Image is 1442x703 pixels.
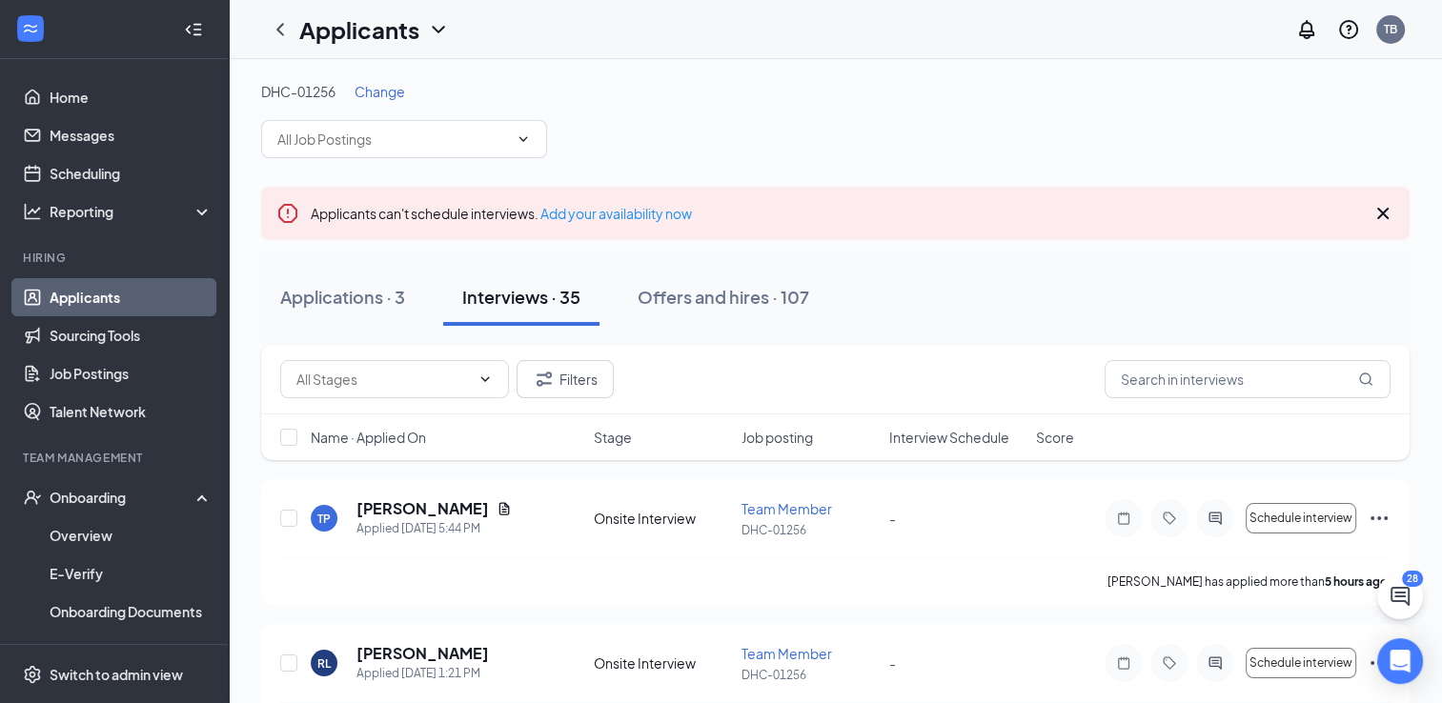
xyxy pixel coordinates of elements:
[1246,503,1356,533] button: Schedule interview
[356,664,489,683] div: Applied [DATE] 1:21 PM
[741,522,878,538] p: DHC-01256
[594,653,730,673] div: Onsite Interview
[1112,655,1135,671] svg: Note
[50,554,213,593] a: E-Verify
[427,18,450,41] svg: ChevronDown
[50,154,213,192] a: Scheduling
[50,278,213,316] a: Applicants
[356,498,489,519] h5: [PERSON_NAME]
[1249,656,1352,670] span: Schedule interview
[50,202,213,221] div: Reporting
[888,428,1008,447] span: Interview Schedule
[741,645,832,662] span: Team Member
[533,368,556,391] svg: Filter
[276,202,299,225] svg: Error
[1036,428,1074,447] span: Score
[517,360,614,398] button: Filter Filters
[23,488,42,507] svg: UserCheck
[888,510,895,527] span: -
[23,250,209,266] div: Hiring
[477,372,493,387] svg: ChevronDown
[516,131,531,147] svg: ChevronDown
[50,488,196,507] div: Onboarding
[1402,571,1423,587] div: 28
[296,369,470,390] input: All Stages
[1337,18,1360,41] svg: QuestionInfo
[317,655,331,672] div: RL
[50,631,213,669] a: Activity log
[888,654,895,672] span: -
[280,285,405,309] div: Applications · 3
[1158,511,1181,526] svg: Tag
[50,316,213,354] a: Sourcing Tools
[1107,573,1391,590] p: [PERSON_NAME] has applied more than .
[277,129,508,150] input: All Job Postings
[261,83,335,100] span: DHC-01256
[21,19,40,38] svg: WorkstreamLogo
[50,116,213,154] a: Messages
[1112,511,1135,526] svg: Note
[311,428,426,447] span: Name · Applied On
[1377,573,1423,619] button: ChatActive
[50,665,183,684] div: Switch to admin view
[1377,638,1423,684] div: Open Intercom Messenger
[1368,652,1391,674] svg: Ellipses
[497,501,512,516] svg: Document
[1325,574,1388,589] b: 5 hours ago
[594,509,730,528] div: Onsite Interview
[50,354,213,392] a: Job Postings
[594,428,632,447] span: Stage
[50,392,213,431] a: Talent Network
[462,285,580,309] div: Interviews · 35
[1368,507,1391,530] svg: Ellipses
[1246,648,1356,678] button: Schedule interview
[1204,655,1227,671] svg: ActiveChat
[638,285,809,309] div: Offers and hires · 107
[1158,655,1181,671] svg: Tag
[311,205,692,222] span: Applicants can't schedule interviews.
[184,20,203,39] svg: Collapse
[1384,21,1397,37] div: TB
[50,593,213,631] a: Onboarding Documents
[317,511,331,527] div: TP
[299,13,419,46] h1: Applicants
[50,78,213,116] a: Home
[269,18,292,41] svg: ChevronLeft
[23,202,42,221] svg: Analysis
[741,428,813,447] span: Job posting
[540,205,692,222] a: Add your availability now
[741,500,832,517] span: Team Member
[1358,372,1373,387] svg: MagnifyingGlass
[1371,202,1394,225] svg: Cross
[355,83,405,100] span: Change
[1389,585,1412,608] svg: ChatActive
[50,516,213,554] a: Overview
[356,519,512,538] div: Applied [DATE] 5:44 PM
[741,667,878,683] p: DHC-01256
[1204,511,1227,526] svg: ActiveChat
[1249,512,1352,525] span: Schedule interview
[23,665,42,684] svg: Settings
[356,643,489,664] h5: [PERSON_NAME]
[1295,18,1318,41] svg: Notifications
[23,450,209,466] div: Team Management
[1105,360,1391,398] input: Search in interviews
